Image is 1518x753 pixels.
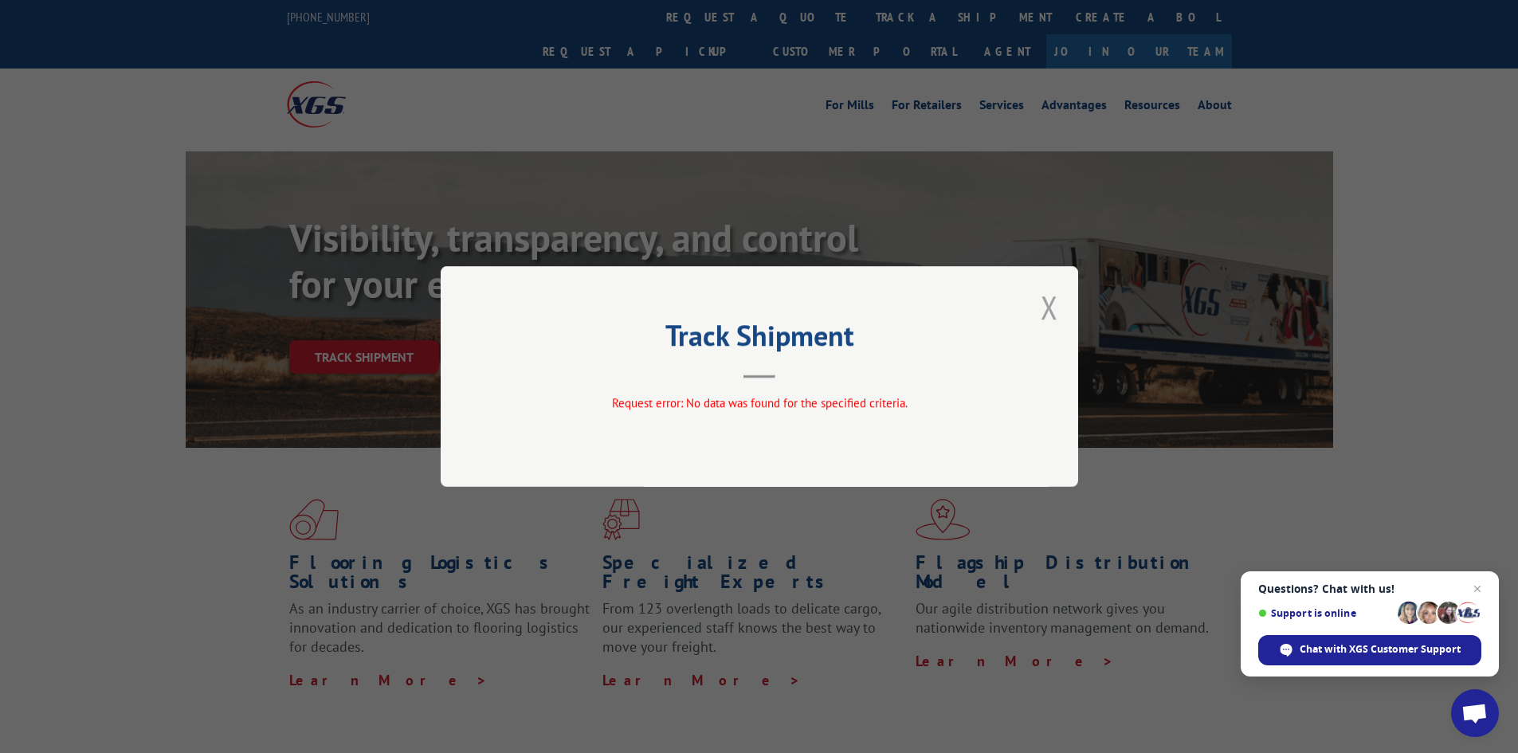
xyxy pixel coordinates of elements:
[1041,286,1058,328] button: Close modal
[1258,582,1481,595] span: Questions? Chat with us!
[1451,689,1499,737] div: Open chat
[1258,635,1481,665] div: Chat with XGS Customer Support
[520,324,998,355] h2: Track Shipment
[1300,642,1461,657] span: Chat with XGS Customer Support
[611,395,907,410] span: Request error: No data was found for the specified criteria.
[1468,579,1487,598] span: Close chat
[1258,607,1392,619] span: Support is online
